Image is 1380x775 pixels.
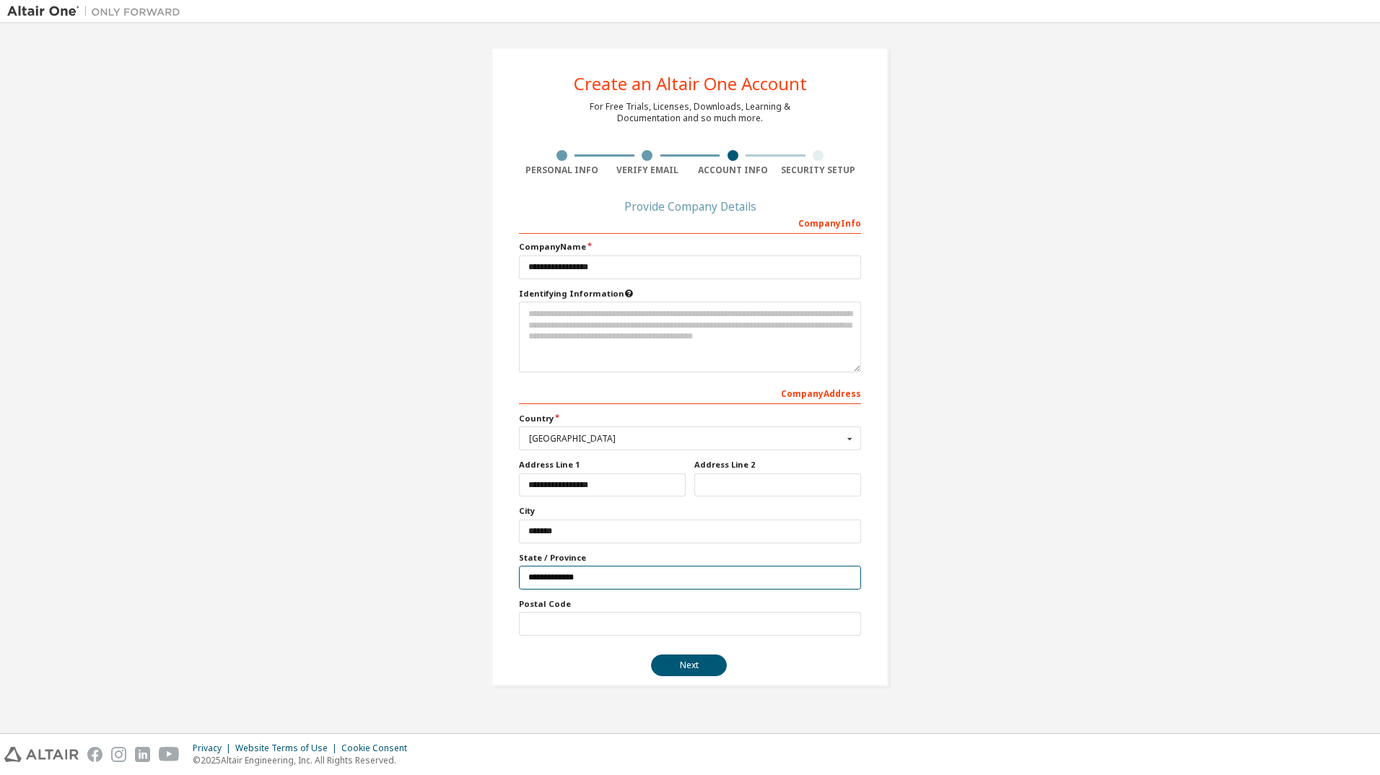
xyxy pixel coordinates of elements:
div: Account Info [690,165,776,176]
div: Website Terms of Use [235,743,341,754]
div: Security Setup [776,165,862,176]
label: Please provide any information that will help our support team identify your company. Email and n... [519,288,861,299]
img: instagram.svg [111,747,126,762]
div: [GEOGRAPHIC_DATA] [529,434,843,443]
div: Company Info [519,211,861,234]
div: Personal Info [519,165,605,176]
label: Postal Code [519,598,861,610]
button: Next [651,654,727,676]
div: Verify Email [605,165,691,176]
label: City [519,505,861,517]
img: altair_logo.svg [4,747,79,762]
label: Country [519,413,861,424]
div: For Free Trials, Licenses, Downloads, Learning & Documentation and so much more. [590,101,790,124]
label: Company Name [519,241,861,253]
img: youtube.svg [159,747,180,762]
div: Privacy [193,743,235,754]
img: linkedin.svg [135,747,150,762]
label: Address Line 2 [694,459,861,470]
div: Create an Altair One Account [574,75,807,92]
div: Provide Company Details [519,202,861,211]
img: Altair One [7,4,188,19]
label: State / Province [519,552,861,564]
div: Company Address [519,381,861,404]
img: facebook.svg [87,747,102,762]
label: Address Line 1 [519,459,686,470]
div: Cookie Consent [341,743,416,754]
p: © 2025 Altair Engineering, Inc. All Rights Reserved. [193,754,416,766]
